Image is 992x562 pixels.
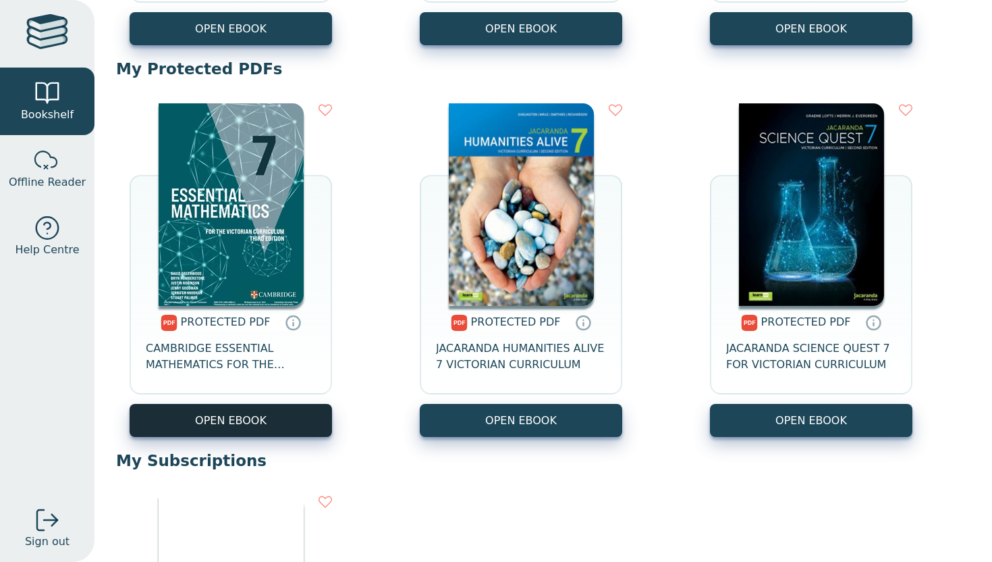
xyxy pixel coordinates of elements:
[116,59,970,79] p: My Protected PDFs
[741,315,758,331] img: pdf.svg
[449,103,594,306] img: a6c0d517-7539-43c4-8a9b-6497e7c2d4fe.png
[130,404,332,437] a: OPEN EBOOK
[710,12,912,45] button: OPEN EBOOK
[710,404,912,437] a: OPEN EBOOK
[15,242,79,258] span: Help Centre
[471,315,561,328] span: PROTECTED PDF
[739,103,884,306] img: 80e2409e-1a35-4241-aab0-f2179ba3c3a7.jpg
[130,12,332,45] button: OPEN EBOOK
[285,314,301,330] a: Protected PDFs cannot be printed, copied or shared. They can be accessed online through Education...
[159,103,304,306] img: 38f61441-8c7b-47c1-b281-f2cfadf3619f.jpg
[21,107,74,123] span: Bookshelf
[761,315,851,328] span: PROTECTED PDF
[116,451,970,471] p: My Subscriptions
[726,340,896,373] span: JACARANDA SCIENCE QUEST 7 FOR VICTORIAN CURRICULUM
[575,314,591,330] a: Protected PDFs cannot be printed, copied or shared. They can be accessed online through Education...
[420,12,622,45] button: OPEN EBOOK
[181,315,271,328] span: PROTECTED PDF
[146,340,316,373] span: CAMBRIDGE ESSENTIAL MATHEMATICS FOR THE VICTORIAN CURRICULUM YEAR 7 3E
[436,340,606,373] span: JACARANDA HUMANITIES ALIVE 7 VICTORIAN CURRICULUM
[161,315,177,331] img: pdf.svg
[25,534,70,550] span: Sign out
[865,314,881,330] a: Protected PDFs cannot be printed, copied or shared. They can be accessed online through Education...
[9,174,86,190] span: Offline Reader
[420,404,622,437] a: OPEN EBOOK
[451,315,468,331] img: pdf.svg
